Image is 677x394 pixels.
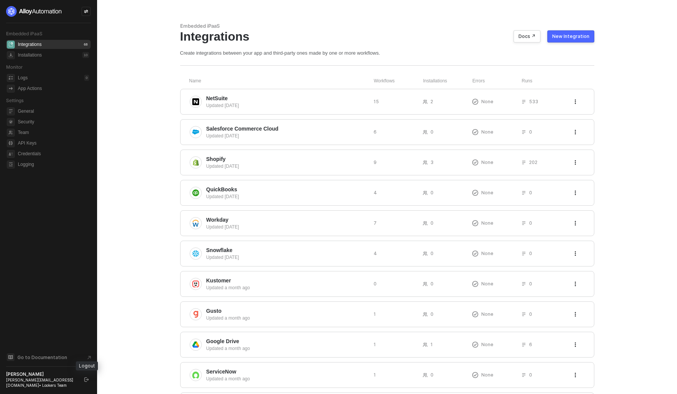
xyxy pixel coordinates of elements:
span: icon-threedots [573,342,578,347]
img: integration-icon [192,250,199,257]
span: Snowflake [206,246,232,254]
span: 0 [430,129,434,135]
span: icon-threedots [573,251,578,256]
div: 10 [82,52,89,58]
span: icon-list [521,99,526,104]
span: icon-threedots [573,373,578,377]
div: Docs ↗ [518,33,536,39]
div: Logout [76,361,98,370]
span: icon-list [521,282,526,286]
img: integration-icon [192,311,199,318]
span: installations [7,51,15,59]
span: 1 [374,372,376,378]
span: QuickBooks [206,186,237,193]
span: integrations [7,41,15,49]
div: Updated [DATE] [206,102,368,109]
span: 1 [430,341,433,348]
div: Updated [DATE] [206,254,368,261]
div: 68 [82,41,89,47]
div: [PERSON_NAME] [6,371,77,377]
span: icon-list [521,160,526,165]
span: icon-list [521,312,526,317]
span: None [481,220,493,226]
span: icon-users [423,191,427,195]
span: Embedded iPaaS [6,31,42,36]
span: Salesforce Commerce Cloud [206,125,279,132]
span: None [481,129,493,135]
span: icon-users [423,160,427,165]
div: Integrations [180,29,594,44]
span: 6 [529,341,532,348]
div: Workflows [374,78,423,84]
span: API Keys [18,139,89,148]
div: [PERSON_NAME][EMAIL_ADDRESS][DOMAIN_NAME] • Lookers Team [6,377,77,388]
span: 0 [529,129,532,135]
span: 6 [374,129,377,135]
span: 2 [430,98,433,105]
span: 7 [374,220,377,226]
span: icon-users [423,221,427,225]
div: Errors [473,78,522,84]
div: Name [189,78,374,84]
span: 533 [529,98,538,105]
div: App Actions [18,85,42,92]
span: Monitor [6,64,23,70]
span: icon-exclamation [472,220,478,226]
span: 0 [529,311,532,317]
span: 202 [529,159,537,165]
a: logo [6,6,91,17]
span: icon-exclamation [472,99,478,105]
span: None [481,98,493,105]
span: 0 [374,281,377,287]
span: icon-app-actions [7,85,15,93]
span: None [481,250,493,257]
span: general [7,107,15,115]
span: icon-users [423,130,427,134]
span: icon-exclamation [472,281,478,287]
span: Settings [6,98,24,103]
span: ServiceNow [206,368,236,375]
span: icon-list [521,342,526,347]
span: 0 [529,250,532,257]
span: icon-users [423,373,427,377]
span: None [481,372,493,378]
span: icon-users [423,282,427,286]
span: icon-list [521,130,526,134]
span: Credentials [18,149,89,158]
img: integration-icon [192,189,199,196]
div: Create integrations between your app and third-party ones made by one or more workflows. [180,50,594,56]
span: icon-threedots [573,191,578,195]
span: Kustomer [206,277,231,284]
img: logo [6,6,62,17]
span: 0 [430,372,434,378]
span: 0 [430,311,434,317]
span: document-arrow [85,354,93,361]
span: icon-threedots [573,160,578,165]
div: Updated [DATE] [206,193,368,200]
span: icon-threedots [573,282,578,286]
span: icon-users [423,99,427,104]
span: icon-users [423,312,427,317]
div: Logs [18,75,28,81]
span: icon-exclamation [472,159,478,165]
span: Workday [206,216,229,224]
span: icon-exclamation [472,129,478,135]
span: icon-users [423,251,427,256]
span: Security [18,117,89,126]
div: Updated a month ago [206,284,368,291]
span: documentation [7,353,14,361]
a: Knowledge Base [6,353,91,362]
span: None [481,189,493,196]
span: icon-exclamation [472,190,478,196]
span: security [7,118,15,126]
div: Updated [DATE] [206,163,368,170]
span: None [481,159,493,165]
span: General [18,107,89,116]
span: icon-exclamation [472,311,478,317]
span: 9 [374,159,377,165]
span: icon-threedots [573,99,578,104]
div: Updated a month ago [206,375,368,382]
img: integration-icon [192,281,199,287]
span: 1 [374,341,376,348]
div: Updated a month ago [206,345,368,352]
